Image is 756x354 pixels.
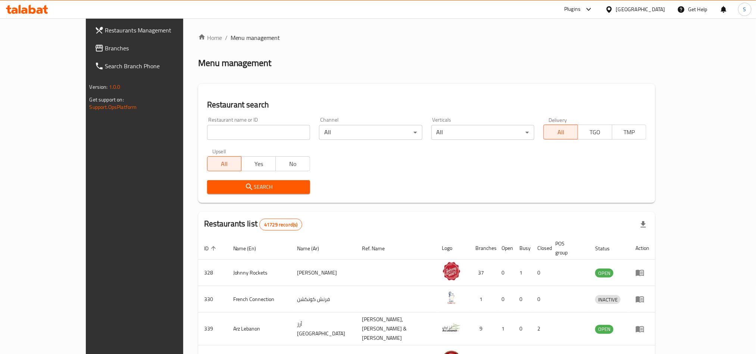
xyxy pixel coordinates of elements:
[89,57,212,75] a: Search Branch Phone
[275,156,310,171] button: No
[496,313,514,345] td: 1
[213,182,304,192] span: Search
[259,219,302,231] div: Total records count
[204,244,218,253] span: ID
[514,237,532,260] th: Busy
[470,313,496,345] td: 9
[556,239,581,257] span: POS group
[105,44,206,53] span: Branches
[207,99,647,110] h2: Restaurant search
[105,62,206,71] span: Search Branch Phone
[578,125,612,140] button: TGO
[436,237,470,260] th: Logo
[595,244,619,253] span: Status
[109,82,121,92] span: 1.0.0
[595,269,613,278] span: OPEN
[225,33,228,42] li: /
[241,156,276,171] button: Yes
[549,117,567,122] label: Delivery
[356,313,436,345] td: [PERSON_NAME],[PERSON_NAME] & [PERSON_NAME]
[496,286,514,313] td: 0
[227,260,291,286] td: Johnny Rockets
[634,216,652,234] div: Export file
[204,218,303,231] h2: Restaurants list
[514,313,532,345] td: 0
[595,325,613,333] span: OPEN
[90,95,124,104] span: Get support on:
[543,125,578,140] button: All
[635,268,649,277] div: Menu
[635,325,649,333] div: Menu
[470,237,496,260] th: Branches
[581,127,609,138] span: TGO
[198,33,656,42] nav: breadcrumb
[532,313,550,345] td: 2
[105,26,206,35] span: Restaurants Management
[198,57,272,69] h2: Menu management
[198,313,227,345] td: 339
[279,159,307,169] span: No
[207,125,310,140] input: Search for restaurant name or ID..
[532,260,550,286] td: 0
[291,260,356,286] td: [PERSON_NAME]
[442,288,461,307] img: French Connection
[291,286,356,313] td: فرنش كونكشن
[297,244,329,253] span: Name (Ar)
[496,237,514,260] th: Open
[227,313,291,345] td: Arz Lebanon
[89,21,212,39] a: Restaurants Management
[90,102,137,112] a: Support.OpsPlatform
[630,237,655,260] th: Action
[612,125,647,140] button: TMP
[496,260,514,286] td: 0
[564,5,581,14] div: Plugins
[532,286,550,313] td: 0
[470,260,496,286] td: 37
[89,39,212,57] a: Branches
[547,127,575,138] span: All
[442,318,461,337] img: Arz Lebanon
[362,244,394,253] span: Ref. Name
[198,286,227,313] td: 330
[227,286,291,313] td: French Connection
[514,260,532,286] td: 1
[595,325,613,334] div: OPEN
[233,244,266,253] span: Name (En)
[212,149,226,154] label: Upsell
[207,156,242,171] button: All
[616,5,665,13] div: [GEOGRAPHIC_DATA]
[207,180,310,194] button: Search
[231,33,280,42] span: Menu management
[532,237,550,260] th: Closed
[442,262,461,281] img: Johnny Rockets
[260,221,302,228] span: 41729 record(s)
[291,313,356,345] td: أرز [GEOGRAPHIC_DATA]
[90,82,108,92] span: Version:
[319,125,422,140] div: All
[635,295,649,304] div: Menu
[615,127,644,138] span: TMP
[514,286,532,313] td: 0
[431,125,534,140] div: All
[470,286,496,313] td: 1
[244,159,273,169] span: Yes
[210,159,239,169] span: All
[595,295,621,304] span: INACTIVE
[743,5,746,13] span: S
[198,260,227,286] td: 328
